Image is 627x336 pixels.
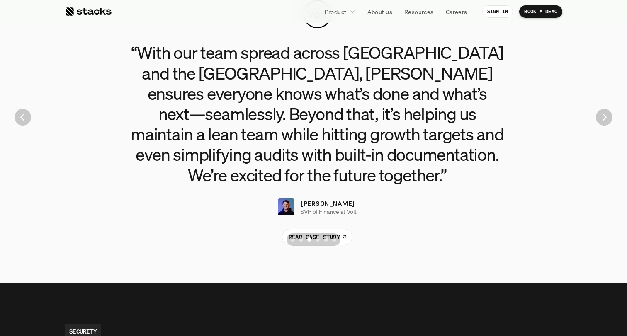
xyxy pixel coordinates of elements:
[313,233,322,246] button: Scroll to page 4
[322,233,330,246] button: Scroll to page 5
[596,109,612,126] img: Next Arrow
[482,5,513,18] a: SIGN IN
[519,5,562,18] a: BOOK A DEMO
[441,4,472,19] a: Careers
[446,7,467,16] p: Careers
[325,7,347,16] p: Product
[69,327,97,336] h2: SECURITY
[362,4,397,19] a: About us
[305,233,313,246] button: Scroll to page 3
[15,109,31,126] img: Back Arrow
[15,109,31,126] button: Previous
[131,42,504,185] h3: “With our team spread across [GEOGRAPHIC_DATA] and the [GEOGRAPHIC_DATA], [PERSON_NAME] ensures e...
[289,232,340,241] p: READ CASE STUDY
[596,109,612,126] button: Next
[297,233,305,246] button: Scroll to page 2
[487,9,508,15] p: SIGN IN
[367,7,392,16] p: About us
[330,233,340,246] button: Scroll to page 6
[98,192,134,198] a: Privacy Policy
[399,4,439,19] a: Resources
[524,9,557,15] p: BOOK A DEMO
[287,233,297,246] button: Scroll to page 1
[404,7,434,16] p: Resources
[301,208,357,215] p: SVP of Finance at Volt
[301,198,355,208] p: [PERSON_NAME]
